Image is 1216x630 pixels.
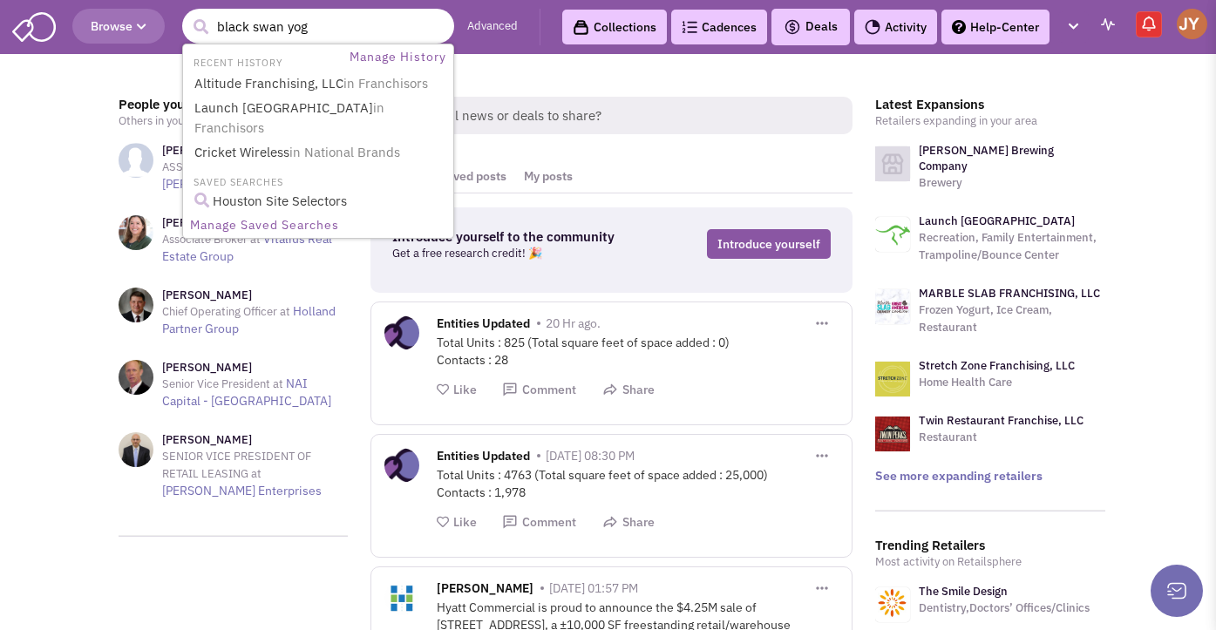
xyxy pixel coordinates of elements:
p: Recreation, Family Entertainment, Trampoline/Bounce Center [919,229,1105,264]
a: NAI Capital - [GEOGRAPHIC_DATA] [162,376,331,409]
div: Total Units : 825 (Total square feet of space added : 0) Contacts : 28 [437,334,839,369]
p: Retailers expanding in your area [875,112,1105,130]
a: Holland Partner Group [162,303,336,336]
img: logo [875,362,910,396]
span: Like [453,514,477,530]
button: Like [437,514,477,531]
p: Brewery [919,174,1105,192]
span: 20 Hr ago. [546,315,601,331]
input: Search [182,9,454,44]
img: logo [875,146,910,181]
a: Cadences [671,10,767,44]
img: NoImageAvailable1.jpg [119,143,153,178]
button: Comment [502,514,576,531]
button: Share [602,382,655,398]
p: Others in your area to connect with [119,112,349,130]
span: Retail news or deals to share? [411,97,853,134]
a: See more expanding retailers [875,468,1043,484]
img: icon-collection-lavender-black.svg [573,19,589,36]
span: SENIOR VICE PRESIDENT OF RETAIL LEASING at [162,449,311,481]
button: Browse [72,9,165,44]
a: The Smile Design [919,584,1008,599]
a: [PERSON_NAME] Brewing Company [919,143,1054,173]
a: Houston Site Selectors [189,190,451,213]
h3: [PERSON_NAME] [162,143,349,159]
span: [DATE] 01:57 PM [549,580,638,596]
span: Deals [784,18,838,34]
h3: People you may know [119,97,349,112]
h3: [PERSON_NAME] [162,360,349,376]
button: Like [437,382,477,398]
a: Stretch Zone Franchising, LLC [919,358,1075,373]
a: Activity [854,10,937,44]
p: Home Health Care [919,374,1075,391]
p: Get a free research credit! 🎉 [392,245,639,262]
a: Twin Restaurant Franchise, LLC [919,413,1084,428]
span: Browse [91,18,146,34]
span: Senior Vice President at [162,376,283,391]
span: in Franchisors [343,75,428,91]
a: Manage History [345,46,452,68]
a: Manage Saved Searches [185,214,452,236]
a: Advanced [467,18,518,35]
p: Frozen Yogurt, Ice Cream, Restaurant [919,301,1105,336]
h3: Trending Retailers [875,538,1105,553]
span: Entities Updated [437,448,530,468]
img: logo [875,417,910,451]
img: help.png [952,20,966,34]
img: Cadences_logo.png [682,21,697,33]
h3: Latest Expansions [875,97,1105,112]
span: [PERSON_NAME] [437,580,533,600]
p: Dentistry,Doctors’ Offices/Clinics [919,600,1090,617]
h3: [PERSON_NAME] [162,215,349,231]
span: Chief Operating Officer at [162,304,290,319]
img: icon-deals.svg [784,17,801,37]
img: Activity.png [865,19,880,35]
span: Like [453,382,477,397]
button: Comment [502,382,576,398]
a: Cricket Wirelessin National Brands [189,141,451,165]
span: in National Brands [289,144,400,160]
a: Vitalius Real Estate Group [162,231,332,264]
span: Entities Updated [437,315,530,335]
h3: [PERSON_NAME] [162,432,349,448]
a: Collections [562,10,667,44]
button: Deals [778,16,843,38]
a: My posts [515,160,581,193]
a: Launch [GEOGRAPHIC_DATA] [919,213,1075,228]
a: Altitude Franchising, LLCin Franchisors [189,72,451,96]
h3: Introduce yourself to the community [392,229,639,245]
img: John Ytterberg [1177,9,1207,39]
h3: [PERSON_NAME] [162,288,349,303]
button: Share [602,514,655,531]
span: in Franchisors [194,99,384,136]
img: SmartAdmin [12,9,56,42]
p: Restaurant [919,429,1084,446]
li: RECENT HISTORY [185,52,288,71]
a: MARBLE SLAB FRANCHISING, LLC [919,286,1100,301]
img: logo [875,217,910,252]
a: Introduce yourself [707,229,831,259]
div: Total Units : 4763 (Total square feet of space added : 25,000) Contacts : 1,978 [437,466,839,501]
a: Saved posts [430,160,515,193]
li: SAVED SEARCHES [185,172,452,190]
a: Launch [GEOGRAPHIC_DATA]in Franchisors [189,97,451,139]
a: Help-Center [941,10,1050,44]
a: The [PERSON_NAME] Company [162,159,329,192]
span: [DATE] 08:30 PM [546,448,635,464]
img: logo [875,289,910,324]
span: Associate Broker at [162,232,261,247]
a: [PERSON_NAME] Enterprises [162,483,322,498]
span: ASSISTANT CONTROLLER at [162,159,306,174]
p: Most activity on Retailsphere [875,553,1105,571]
